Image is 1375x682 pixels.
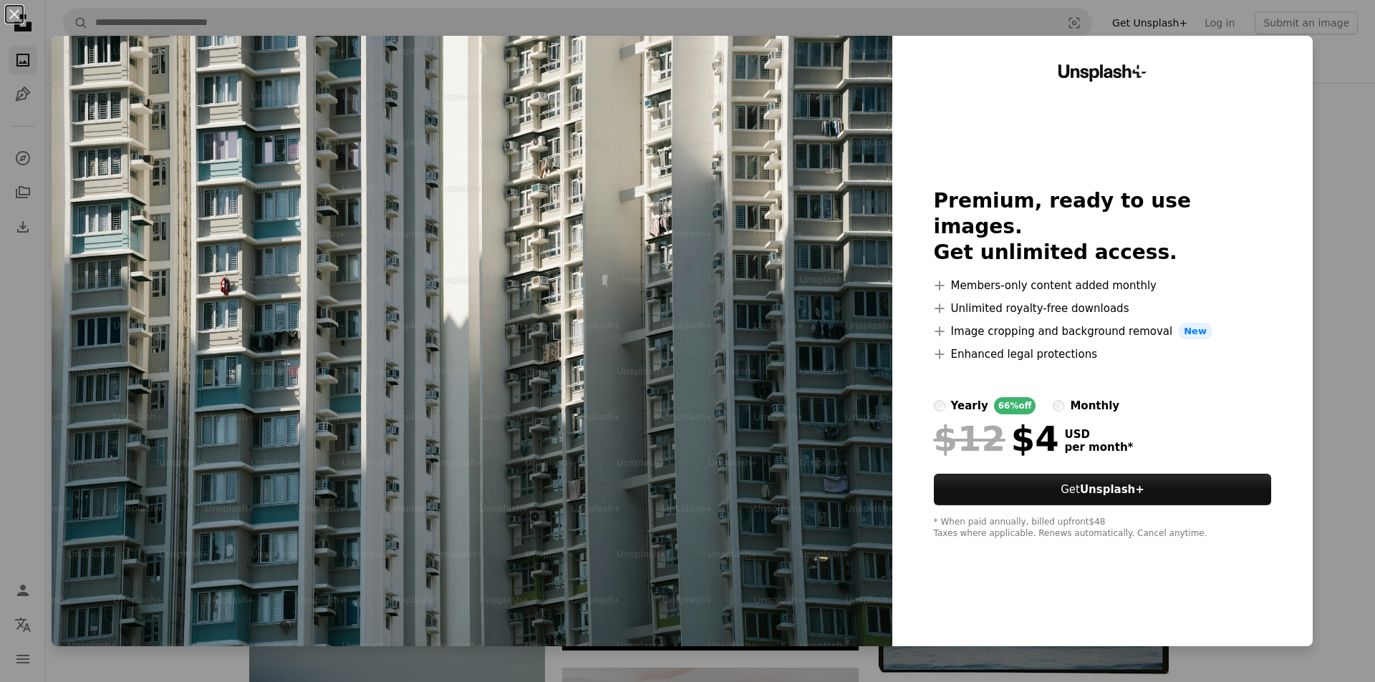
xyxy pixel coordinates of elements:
[1065,428,1134,441] span: USD
[934,346,1272,363] li: Enhanced legal protections
[934,474,1272,505] button: GetUnsplash+
[1070,397,1119,414] div: monthly
[1065,441,1134,454] span: per month *
[934,323,1272,340] li: Image cropping and background removal
[934,420,1059,457] div: $4
[934,300,1272,317] li: Unlimited royalty-free downloads
[1178,323,1212,340] span: New
[1053,400,1064,411] input: monthly
[934,517,1272,540] div: * When paid annually, billed upfront $48 Taxes where applicable. Renews automatically. Cancel any...
[951,397,988,414] div: yearly
[934,277,1272,294] li: Members-only content added monthly
[934,188,1272,266] h2: Premium, ready to use images. Get unlimited access.
[994,397,1036,414] div: 66% off
[934,400,945,411] input: yearly66%off
[934,420,1005,457] span: $12
[1080,483,1144,496] strong: Unsplash+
